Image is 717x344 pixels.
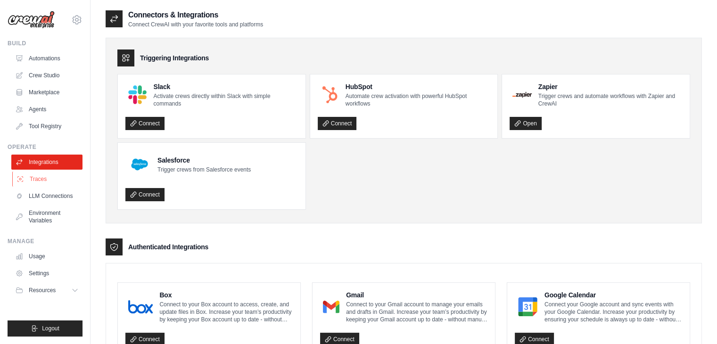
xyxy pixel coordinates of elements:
h4: HubSpot [346,82,490,91]
p: Connect your Google account and sync events with your Google Calendar. Increase your productivity... [544,301,682,323]
h4: Google Calendar [544,290,682,300]
p: Activate crews directly within Slack with simple commands [153,92,297,107]
a: Integrations [11,155,82,170]
a: Automations [11,51,82,66]
img: HubSpot Logo [321,85,339,104]
a: Traces [12,172,83,187]
h2: Connectors & Integrations [128,9,263,21]
a: Environment Variables [11,205,82,228]
h4: Zapier [538,82,682,91]
h3: Authenticated Integrations [128,242,208,252]
h4: Box [159,290,293,300]
a: Open [510,117,541,130]
a: Settings [11,266,82,281]
button: Logout [8,320,82,336]
p: Connect to your Box account to access, create, and update files in Box. Increase your team’s prod... [159,301,293,323]
img: Box Logo [128,297,153,316]
a: LLM Connections [11,188,82,204]
a: Usage [11,249,82,264]
img: Logo [8,11,55,29]
p: Connect to your Gmail account to manage your emails and drafts in Gmail. Increase your team’s pro... [346,301,487,323]
a: Agents [11,102,82,117]
h3: Triggering Integrations [140,53,209,63]
a: Marketplace [11,85,82,100]
a: Tool Registry [11,119,82,134]
p: Automate crew activation with powerful HubSpot workflows [346,92,490,107]
p: Trigger crews and automate workflows with Zapier and CrewAI [538,92,682,107]
img: Slack Logo [128,85,147,104]
img: Google Calendar Logo [518,297,538,316]
div: Operate [8,143,82,151]
a: Crew Studio [11,68,82,83]
p: Connect CrewAI with your favorite tools and platforms [128,21,263,28]
button: Resources [11,283,82,298]
span: Resources [29,287,56,294]
a: Connect [125,188,165,201]
div: Build [8,40,82,47]
h4: Salesforce [157,156,251,165]
a: Connect [318,117,357,130]
p: Trigger crews from Salesforce events [157,166,251,173]
span: Logout [42,325,59,332]
img: Gmail Logo [323,297,339,316]
h4: Slack [153,82,297,91]
img: Salesforce Logo [128,153,151,176]
h4: Gmail [346,290,487,300]
div: Manage [8,238,82,245]
a: Connect [125,117,165,130]
img: Zapier Logo [512,92,531,98]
